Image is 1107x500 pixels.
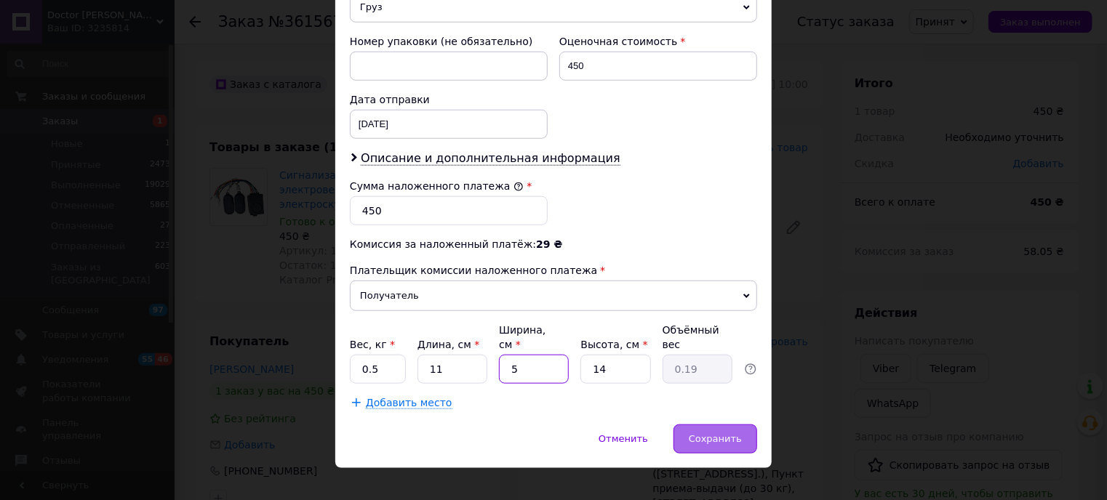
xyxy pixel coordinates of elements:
[350,339,395,350] label: Вес, кг
[350,265,597,276] span: Плательщик комиссии наложенного платежа
[361,151,620,166] span: Описание и дополнительная информация
[350,180,524,192] label: Сумма наложенного платежа
[499,324,545,350] label: Ширина, см
[350,92,548,107] div: Дата отправки
[417,339,479,350] label: Длина, см
[599,433,648,444] span: Отменить
[350,237,757,251] div: Комиссия за наложенный платёж:
[350,34,548,49] div: Номер упаковки (не обязательно)
[366,397,452,409] span: Добавить место
[580,339,647,350] label: Высота, см
[663,323,732,352] div: Объёмный вес
[536,238,562,250] span: 29 ₴
[350,281,757,311] span: Получатель
[559,34,757,49] div: Оценочная стоимость
[689,433,742,444] span: Сохранить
